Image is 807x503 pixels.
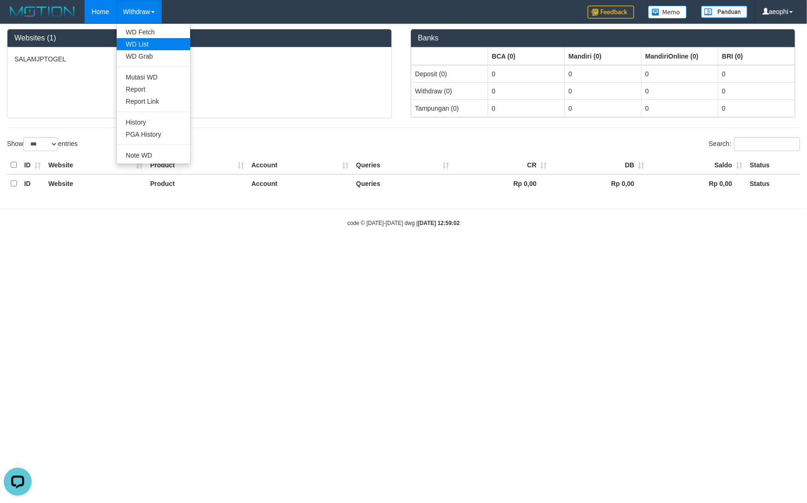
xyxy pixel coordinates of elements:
[4,4,32,32] button: Open LiveChat chat widget
[117,26,190,38] a: WD Fetch
[418,220,460,226] strong: [DATE] 12:59:02
[746,174,800,192] th: Status
[565,47,642,65] th: Group: activate to sort column ascending
[411,47,488,65] th: Group: activate to sort column ascending
[45,156,146,174] th: Website
[146,174,248,192] th: Product
[565,82,642,99] td: 0
[117,149,190,161] a: Note WD
[20,174,45,192] th: ID
[718,99,795,117] td: 0
[718,82,795,99] td: 0
[45,174,146,192] th: Website
[20,156,45,174] th: ID
[7,5,78,19] img: MOTION_logo.png
[642,47,718,65] th: Group: activate to sort column ascending
[746,156,800,174] th: Status
[565,99,642,117] td: 0
[418,34,788,42] h3: Banks
[14,54,384,64] p: SALAMJPTOGEL
[701,6,747,18] img: panduan.png
[488,47,565,65] th: Group: activate to sort column ascending
[488,82,565,99] td: 0
[411,65,488,83] td: Deposit (0)
[117,83,190,95] a: Report
[565,65,642,83] td: 0
[352,174,453,192] th: Queries
[248,174,352,192] th: Account
[352,156,453,174] th: Queries
[117,50,190,62] a: WD Grab
[117,95,190,107] a: Report Link
[734,137,800,151] input: Search:
[648,174,746,192] th: Rp 0,00
[117,128,190,140] a: PGA History
[453,156,550,174] th: CR
[146,156,248,174] th: Product
[347,220,460,226] small: code © [DATE]-[DATE] dwg |
[248,156,352,174] th: Account
[117,116,190,128] a: History
[411,99,488,117] td: Tampungan (0)
[588,6,634,19] img: Feedback.jpg
[709,137,800,151] label: Search:
[718,47,795,65] th: Group: activate to sort column ascending
[642,65,718,83] td: 0
[7,137,78,151] label: Show entries
[488,65,565,83] td: 0
[23,137,58,151] select: Showentries
[14,34,384,42] h3: Websites (1)
[648,6,687,19] img: Button%20Memo.svg
[488,99,565,117] td: 0
[642,82,718,99] td: 0
[411,82,488,99] td: Withdraw (0)
[718,65,795,83] td: 0
[117,38,190,50] a: WD List
[117,71,190,83] a: Mutasi WD
[550,156,648,174] th: DB
[550,174,648,192] th: Rp 0,00
[642,99,718,117] td: 0
[453,174,550,192] th: Rp 0,00
[648,156,746,174] th: Saldo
